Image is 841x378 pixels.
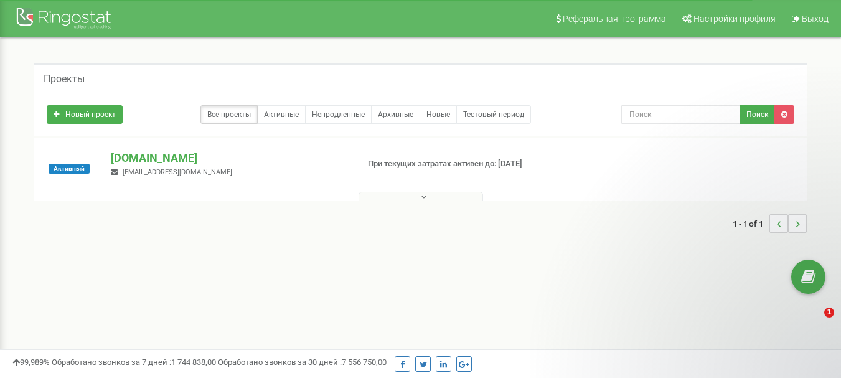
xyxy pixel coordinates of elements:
[368,158,541,170] p: При текущих затратах активен до: [DATE]
[111,150,347,166] p: [DOMAIN_NAME]
[420,105,457,124] a: Новые
[802,14,829,24] span: Выход
[799,308,829,338] iframe: Intercom live chat
[123,168,232,176] span: [EMAIL_ADDRESS][DOMAIN_NAME]
[200,105,258,124] a: Все проекты
[371,105,420,124] a: Архивные
[257,105,306,124] a: Активные
[49,164,90,174] span: Активный
[47,105,123,124] a: Новый проект
[12,357,50,367] span: 99,989%
[305,105,372,124] a: Непродленные
[44,73,85,85] h5: Проекты
[52,357,216,367] span: Обработано звонков за 7 дней :
[456,105,531,124] a: Тестовый период
[693,14,776,24] span: Настройки профиля
[342,357,387,367] u: 7 556 750,00
[171,357,216,367] u: 1 744 838,00
[218,357,387,367] span: Обработано звонков за 30 дней :
[824,308,834,318] span: 1
[563,14,666,24] span: Реферальная программа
